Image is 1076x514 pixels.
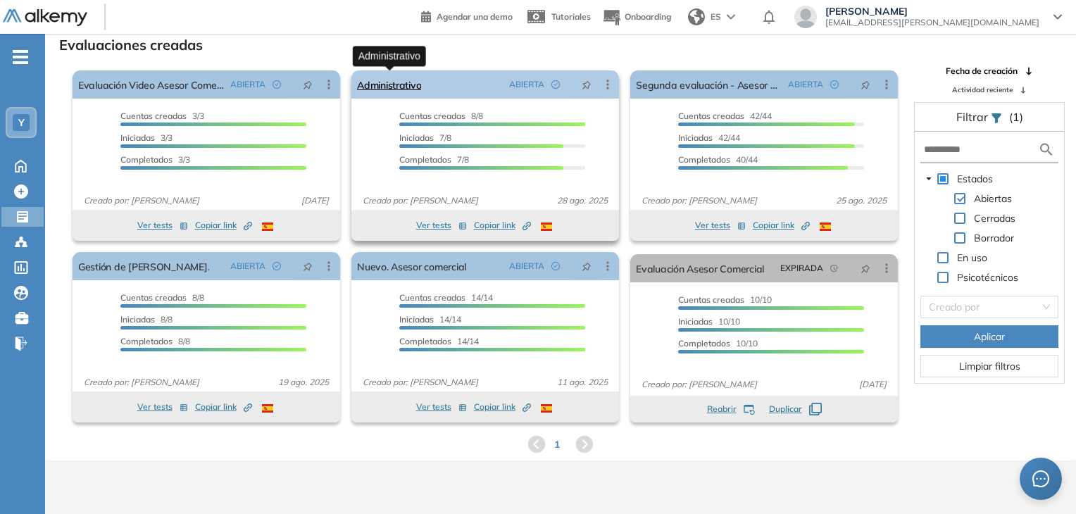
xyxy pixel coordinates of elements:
i: - [13,56,28,58]
span: 1 [554,437,560,452]
img: ESP [541,222,552,231]
span: Reabrir [707,403,737,415]
span: Cuentas creadas [678,294,744,305]
span: Completados [399,154,451,165]
span: [DATE] [853,378,892,391]
img: arrow [727,14,735,20]
img: ESP [541,404,552,413]
span: 10/10 [678,316,740,327]
span: Copiar link [474,219,531,232]
span: check-circle [273,262,281,270]
h3: Evaluaciones creadas [59,37,203,54]
span: Estados [954,170,996,187]
button: Copiar link [474,217,531,234]
span: Iniciadas [120,132,155,143]
button: Copiar link [474,399,531,415]
span: En uso [954,249,990,266]
span: En uso [957,251,987,264]
span: 3/3 [120,111,204,121]
img: ESP [262,222,273,231]
span: Actividad reciente [952,84,1013,95]
span: 8/8 [120,292,204,303]
button: pushpin [292,73,323,96]
span: ABIERTA [230,260,265,272]
span: Cuentas creadas [120,292,187,303]
img: world [688,8,705,25]
span: Psicotécnicos [954,269,1021,286]
button: Aplicar [920,325,1058,348]
button: Ver tests [416,217,467,234]
span: [DATE] [296,194,334,207]
span: ABIERTA [230,78,265,91]
span: 8/8 [120,314,173,325]
a: Administrativo [357,70,421,99]
button: Copiar link [753,217,810,234]
span: check-circle [551,80,560,89]
button: Ver tests [137,217,188,234]
span: caret-down [925,175,932,182]
span: Filtrar [956,110,991,124]
span: Cuentas creadas [399,111,465,121]
span: Creado por: [PERSON_NAME] [78,194,205,207]
span: message [1032,470,1049,487]
span: Duplicar [769,403,802,415]
button: Onboarding [602,2,671,32]
span: Onboarding [625,11,671,22]
span: Y [18,117,25,128]
span: Creado por: [PERSON_NAME] [357,376,484,389]
span: Abiertas [971,190,1015,207]
button: Duplicar [769,403,822,415]
span: Copiar link [195,401,252,413]
span: Completados [120,336,173,346]
button: Ver tests [137,399,188,415]
span: 7/8 [399,154,469,165]
span: check-circle [273,80,281,89]
span: [EMAIL_ADDRESS][PERSON_NAME][DOMAIN_NAME] [825,17,1039,28]
img: ESP [820,222,831,231]
span: Aplicar [974,329,1005,344]
span: pushpin [303,79,313,90]
span: EXPIRADA [780,262,823,275]
span: Iniciadas [120,314,155,325]
span: 14/14 [399,336,479,346]
button: pushpin [292,255,323,277]
button: pushpin [571,255,602,277]
span: 10/10 [678,338,758,349]
button: pushpin [850,73,881,96]
span: Iniciadas [399,314,434,325]
img: search icon [1038,141,1055,158]
span: 19 ago. 2025 [273,376,334,389]
span: ABIERTA [788,78,823,91]
span: Fecha de creación [946,65,1018,77]
span: Creado por: [PERSON_NAME] [636,378,763,391]
button: Reabrir [707,403,755,415]
span: 28 ago. 2025 [551,194,613,207]
span: Iniciadas [678,132,713,143]
span: [PERSON_NAME] [825,6,1039,17]
span: Creado por: [PERSON_NAME] [357,194,484,207]
span: Copiar link [474,401,531,413]
a: Gestión de [PERSON_NAME]. [78,252,209,280]
span: 8/8 [120,336,190,346]
span: check-circle [551,262,560,270]
span: Cuentas creadas [399,292,465,303]
span: Creado por: [PERSON_NAME] [78,376,205,389]
span: field-time [830,264,839,272]
button: pushpin [850,257,881,280]
span: ABIERTA [509,260,544,272]
span: 14/14 [399,314,461,325]
a: Segunda evaluación - Asesor Comercial. [636,70,782,99]
img: ESP [262,404,273,413]
span: check-circle [830,80,839,89]
a: Nuevo. Asesor comercial [357,252,466,280]
span: Creado por: [PERSON_NAME] [636,194,763,207]
span: pushpin [861,263,870,274]
span: Agendar una demo [437,11,513,22]
span: Copiar link [195,219,252,232]
span: Borrador [971,230,1017,246]
span: Completados [399,336,451,346]
span: ES [711,11,721,23]
a: Evaluación Video Asesor Comercial [78,70,225,99]
span: Psicotécnicos [957,271,1018,284]
img: Logo [3,9,87,27]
